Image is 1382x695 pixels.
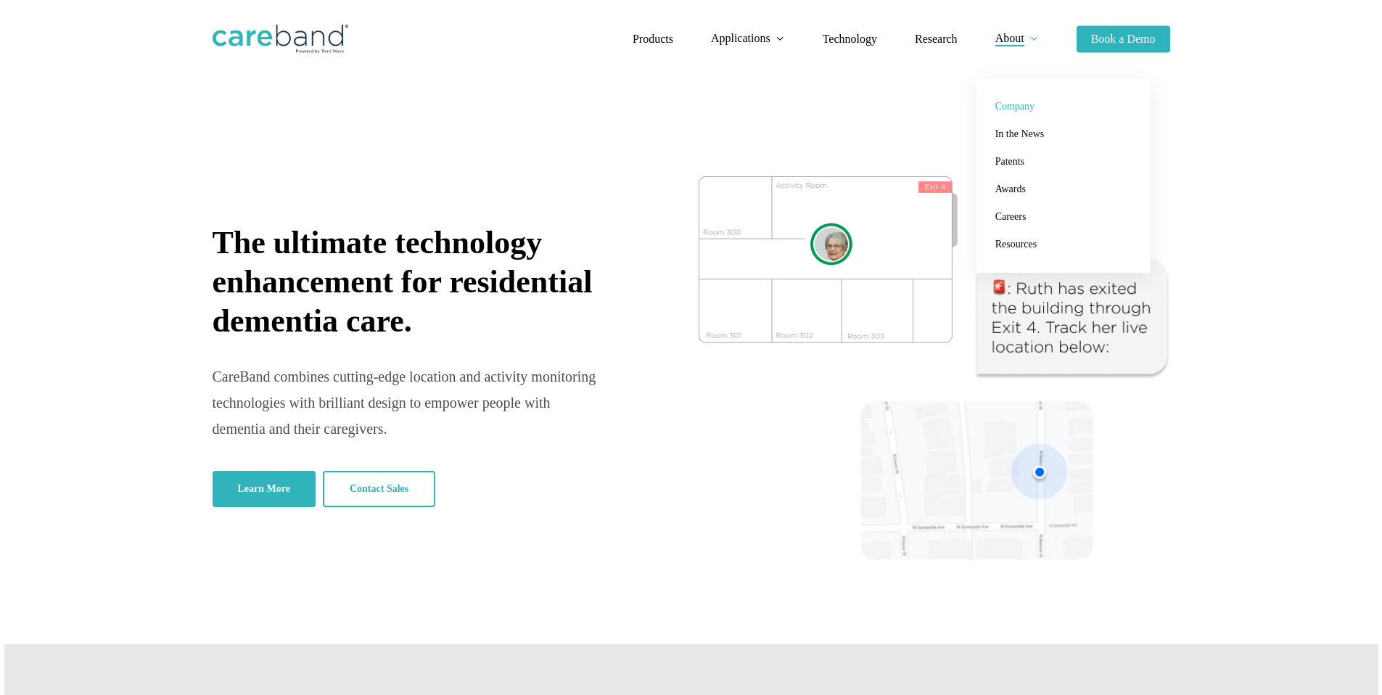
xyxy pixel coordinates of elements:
span: Learn More [238,482,290,496]
a: About [995,33,1039,45]
span: Patents [995,156,1024,167]
a: Resources [991,231,1136,258]
a: Technology [823,33,877,45]
a: Careers [991,203,1136,231]
a: Contact Sales [323,471,435,507]
img: CareBand tracking system [699,176,1170,561]
span: Careers [995,211,1027,222]
a: In the News [991,120,1136,148]
a: Products [633,33,673,45]
span: Contact Sales [350,482,408,496]
a: Book a Demo [1077,33,1170,45]
span: Awards [995,184,1026,194]
span: About [995,32,1024,44]
a: Learn More [213,471,316,507]
a: Research [915,33,958,45]
span: Company [995,101,1035,112]
img: CareBand [213,25,348,54]
a: Company [991,93,1136,120]
a: Awards [991,176,1136,203]
span: Applications [711,32,770,44]
a: Applications [711,33,785,45]
div: CareBand combines cutting-edge location and activity monitoring technologies with brilliant desig... [213,363,601,442]
span: Resources [995,239,1037,250]
a: Patents [991,148,1136,176]
span: The ultimate technology enhancement for residential dementia care. [213,225,593,339]
span: Book a Demo [1091,33,1156,45]
span: In the News [995,128,1045,139]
